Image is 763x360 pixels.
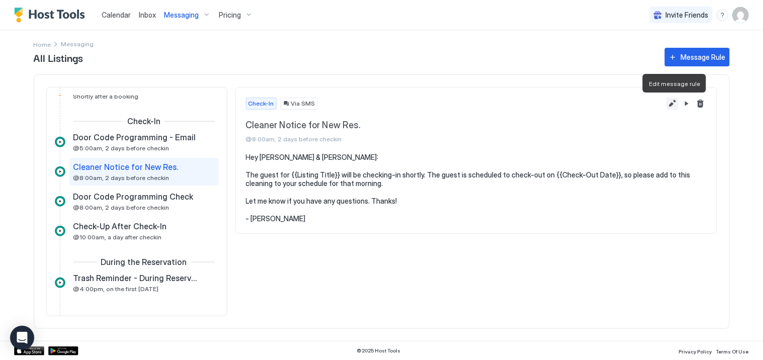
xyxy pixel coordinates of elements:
[73,285,159,293] span: @4:00pm, on the first [DATE]
[665,48,730,66] button: Message Rule
[34,41,51,48] span: Home
[73,273,199,283] span: Trash Reminder - During Reservation
[164,11,199,20] span: Messaging
[127,116,160,126] span: Check-In
[666,11,709,20] span: Invite Friends
[716,345,749,356] a: Terms Of Use
[246,135,662,143] span: @8:00am, 2 days before checkin
[73,132,196,142] span: Door Code Programming - Email
[34,39,51,49] div: Breadcrumb
[101,257,187,267] span: During the Reservation
[73,192,194,202] span: Door Code Programming Check
[34,39,51,49] a: Home
[681,98,693,110] button: Pause Message Rule
[717,9,729,21] div: menu
[61,40,94,48] span: Breadcrumb
[291,99,315,108] span: Via SMS
[73,162,179,172] span: Cleaner Notice for New Res.
[248,99,274,108] span: Check-In
[681,52,726,62] div: Message Rule
[139,10,156,20] a: Inbox
[73,221,167,231] span: Check-Up After Check-In
[34,50,655,65] span: All Listings
[10,326,34,350] div: Open Intercom Messenger
[73,144,169,152] span: @5:00am, 2 days before checkin
[73,174,169,182] span: @8:00am, 2 days before checkin
[716,348,749,354] span: Terms Of Use
[695,98,707,110] button: Delete message rule
[246,120,662,131] span: Cleaner Notice for New Res.
[649,80,700,87] span: Edit message rule
[73,233,162,241] span: @10:00am, a day after checkin
[102,11,131,19] span: Calendar
[733,7,749,23] div: User profile
[219,11,241,20] span: Pricing
[102,10,131,20] a: Calendar
[679,345,712,356] a: Privacy Policy
[679,348,712,354] span: Privacy Policy
[73,204,169,211] span: @8:00am, 2 days before checkin
[73,93,139,100] span: Shortly after a booking
[357,347,401,354] span: © 2025 Host Tools
[246,153,707,223] pre: Hey [PERSON_NAME] & [PERSON_NAME]: The guest for {{Listing Title}} will be checking-in shortly. T...
[14,8,90,23] a: Host Tools Logo
[14,346,44,355] a: App Store
[666,98,679,110] button: Edit message rule
[48,346,78,355] a: Google Play Store
[139,11,156,19] span: Inbox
